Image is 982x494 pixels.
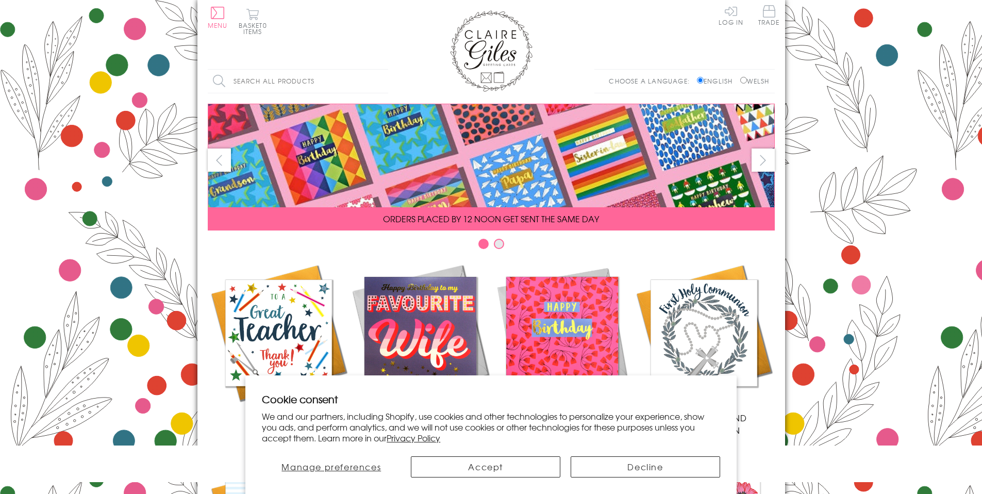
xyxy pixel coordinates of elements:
[633,262,775,436] a: Communion and Confirmation
[208,149,231,172] button: prev
[208,70,388,93] input: Search all products
[697,76,738,86] label: English
[478,239,489,249] button: Carousel Page 1 (Current Slide)
[491,262,633,424] a: Birthdays
[262,392,720,406] h2: Cookie consent
[740,76,770,86] label: Welsh
[571,456,720,477] button: Decline
[758,5,780,25] span: Trade
[752,149,775,172] button: next
[719,5,743,25] a: Log In
[262,456,401,477] button: Manage preferences
[383,212,599,225] span: ORDERS PLACED BY 12 NOON GET SENT THE SAME DAY
[208,238,775,254] div: Carousel Pagination
[378,70,388,93] input: Search
[450,10,532,92] img: Claire Giles Greetings Cards
[243,21,267,36] span: 0 items
[239,8,267,35] button: Basket0 items
[387,432,440,444] a: Privacy Policy
[208,7,228,28] button: Menu
[208,262,349,424] a: Academic
[740,77,747,84] input: Welsh
[411,456,560,477] button: Accept
[262,411,720,443] p: We and our partners, including Shopify, use cookies and other technologies to personalize your ex...
[208,21,228,30] span: Menu
[281,460,381,473] span: Manage preferences
[697,77,704,84] input: English
[349,262,491,424] a: New Releases
[758,5,780,27] a: Trade
[609,76,695,86] p: Choose a language:
[494,239,504,249] button: Carousel Page 2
